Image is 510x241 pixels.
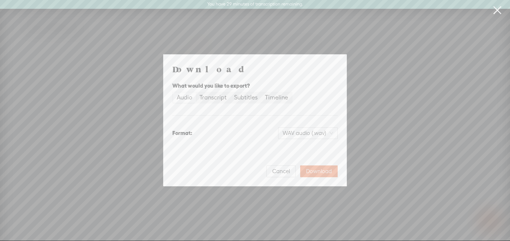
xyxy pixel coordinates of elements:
[200,92,227,103] div: Transcript
[172,81,338,90] div: What would you like to export?
[266,165,296,177] button: Cancel
[172,129,192,138] div: Format:
[272,168,290,175] span: Cancel
[172,92,292,103] div: segmented control
[283,128,333,139] span: WAV audio (.wav)
[306,168,332,175] span: Download
[300,165,338,177] button: Download
[177,92,192,103] div: Audio
[234,92,258,103] div: Subtitles
[172,63,338,74] h4: Download
[265,92,288,103] div: Timeline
